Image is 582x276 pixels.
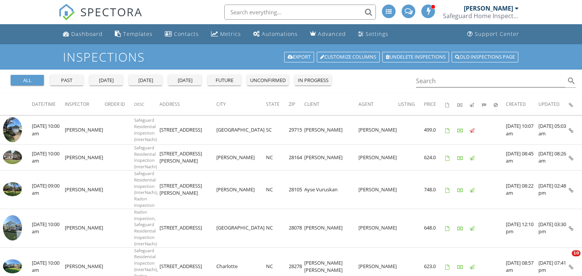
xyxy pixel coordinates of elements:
td: 624.0 [424,144,445,170]
td: [PERSON_NAME] [65,209,105,247]
i: search [567,76,576,85]
div: unconfirmed [250,77,286,84]
td: [DATE] 12:10 pm [506,209,538,247]
th: Inspector: Not sorted. [65,94,105,115]
button: all [11,75,44,85]
td: 748.0 [424,171,445,209]
span: Zip [289,101,295,107]
div: Support Center [475,30,519,37]
th: Agent: Not sorted. [358,94,398,115]
td: [DATE] 09:00 am [32,171,65,209]
input: Search [416,75,565,87]
th: Canceled: Not sorted. [494,94,506,115]
span: Order ID [105,101,125,107]
td: [PERSON_NAME] [216,171,266,209]
button: [DATE] [168,75,202,85]
span: Updated [538,101,560,107]
button: [DATE] [89,75,123,85]
td: [DATE] 08:45 am [506,144,538,170]
th: Updated: Not sorted. [538,94,569,115]
td: [PERSON_NAME] [304,115,358,144]
img: 9280071%2Fcover_photos%2FTub2wPLidR7KYqU9zKsr%2Fsmall.9280071-1755268089658 [3,259,22,273]
th: Client: Not sorted. [304,94,358,115]
span: Address [160,101,180,107]
span: State [266,101,280,107]
td: [DATE] 10:00 am [32,209,65,247]
span: Price [424,101,436,107]
button: past [50,75,83,85]
th: State: Not sorted. [266,94,289,115]
th: Inspection Details: Not sorted. [569,94,582,115]
th: City: Not sorted. [216,94,266,115]
td: [STREET_ADDRESS] [160,115,216,144]
a: Templates [112,27,156,41]
button: future [208,75,241,85]
th: Published: Not sorted. [469,94,482,115]
td: [DATE] 10:00 am [32,115,65,144]
div: Settings [366,30,388,37]
th: Paid: Not sorted. [457,94,469,115]
span: Desc [134,101,144,107]
td: [PERSON_NAME] [304,209,358,247]
td: NC [266,209,289,247]
span: 10 [572,250,580,256]
td: 29715 [289,115,304,144]
td: [PERSON_NAME] [304,144,358,170]
div: Advanced [318,30,346,37]
img: The Best Home Inspection Software - Spectora [58,4,75,20]
td: [DATE] 08:22 am [506,171,538,209]
td: [PERSON_NAME] [65,171,105,209]
td: [STREET_ADDRESS] [160,209,216,247]
td: 648.0 [424,209,445,247]
th: Address: Not sorted. [160,94,216,115]
div: [PERSON_NAME] [464,5,513,12]
span: SPECTORA [80,4,142,20]
th: Order ID: Not sorted. [105,94,134,115]
div: Metrics [220,30,241,37]
td: [GEOGRAPHIC_DATA] [216,115,266,144]
a: Automations (Advanced) [250,27,301,41]
a: Export [284,52,314,62]
td: [STREET_ADDRESS][PERSON_NAME] [160,144,216,170]
td: 28078 [289,209,304,247]
a: Old inspections page [452,52,518,62]
div: [DATE] [92,77,120,84]
span: Listing [398,101,415,107]
td: 28164 [289,144,304,170]
th: Price: Not sorted. [424,94,445,115]
span: Created [506,101,526,107]
button: unconfirmed [247,75,289,85]
th: Listing: Not sorted. [398,94,424,115]
iframe: Intercom live chat [556,250,574,268]
a: Support Center [464,27,522,41]
td: [GEOGRAPHIC_DATA] [216,209,266,247]
td: [PERSON_NAME] [65,144,105,170]
div: Templates [123,30,153,37]
a: Undelete inspections [382,52,449,62]
a: Settings [355,27,391,41]
span: Date/Time [32,101,56,107]
td: NC [266,144,289,170]
td: [DATE] 02:48 pm [538,171,569,209]
div: Contacts [174,30,199,37]
span: Safeguard Residential Inspection (InterNachi) [134,145,157,169]
th: Created: Not sorted. [506,94,538,115]
img: 9327568%2Fcover_photos%2FG2gK3e5YiNMkysggyTjK%2Fsmall.9327568-1756306197325 [3,117,22,143]
span: City [216,101,226,107]
span: Inspector [65,101,89,107]
td: [DATE] 08:26 am [538,144,569,170]
td: [PERSON_NAME] [358,209,398,247]
td: SC [266,115,289,144]
span: Safeguard Residential Inspection (InterNachi), Radon Inspection [134,171,158,208]
th: Desc: Not sorted. [134,94,160,115]
img: 9281574%2Fcover_photos%2FOAa7XmE0yAkR1UCzvl6c%2Fsmall.9281574-1755527018874 [3,215,22,240]
td: [DATE] 10:00 am [32,144,65,170]
img: 9307234%2Fcover_photos%2FH0SpsIJSeXUYMnjM6MEM%2Fsmall.9307234-1755876833975 [3,150,22,164]
a: Advanced [307,27,349,41]
td: [PERSON_NAME] [358,115,398,144]
a: SPECTORA [58,10,142,26]
th: Zip: Not sorted. [289,94,304,115]
td: [STREET_ADDRESS][PERSON_NAME] [160,171,216,209]
button: [DATE] [129,75,162,85]
a: Customize Columns [317,52,380,62]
